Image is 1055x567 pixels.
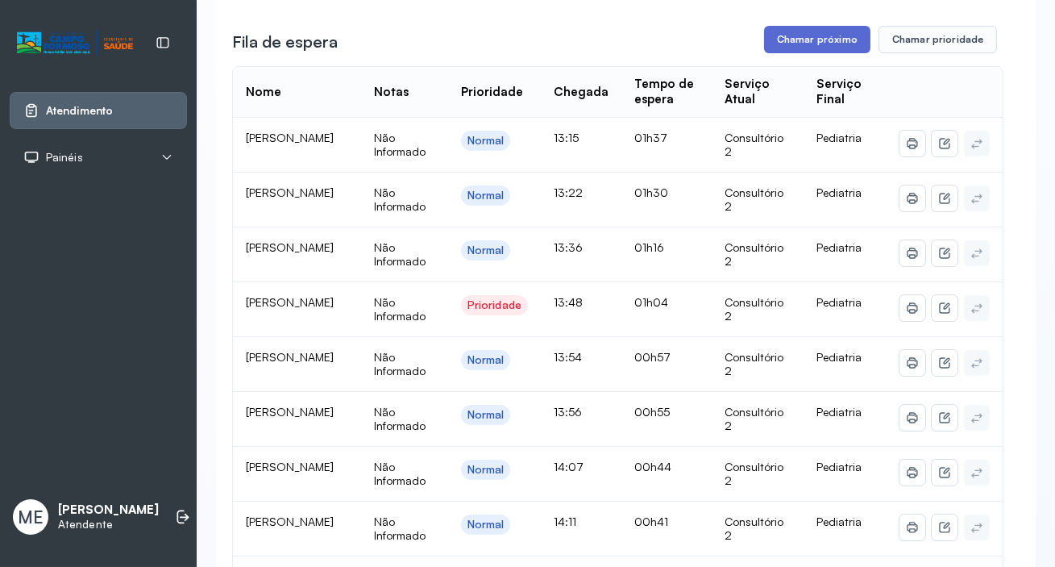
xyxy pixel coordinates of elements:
[58,502,159,518] p: [PERSON_NAME]
[246,515,334,528] span: [PERSON_NAME]
[232,31,338,53] h3: Fila de espera
[467,463,505,477] div: Normal
[246,85,281,100] div: Nome
[554,85,608,100] div: Chegada
[817,405,862,419] span: Pediatria
[554,350,582,364] span: 13:54
[878,26,998,53] button: Chamar prioridade
[46,104,113,118] span: Atendimento
[817,131,862,144] span: Pediatria
[374,240,426,269] span: Não Informado
[634,186,668,199] span: 01h30
[554,295,583,309] span: 13:48
[817,295,862,309] span: Pediatria
[764,26,870,53] button: Chamar próximo
[467,134,505,148] div: Normal
[725,77,791,107] div: Serviço Atual
[554,131,579,144] span: 13:15
[554,515,576,528] span: 14:11
[467,518,505,532] div: Normal
[246,405,334,419] span: [PERSON_NAME]
[725,295,791,323] div: Consultório 2
[246,186,334,199] span: [PERSON_NAME]
[246,131,334,144] span: [PERSON_NAME]
[817,186,862,199] span: Pediatria
[634,405,670,419] span: 00h55
[817,515,862,528] span: Pediatria
[634,515,668,528] span: 00h41
[725,350,791,378] div: Consultório 2
[374,350,426,378] span: Não Informado
[17,30,133,56] img: Logotipo do estabelecimento
[634,295,668,309] span: 01h04
[817,77,874,107] div: Serviço Final
[554,240,583,254] span: 13:36
[725,131,791,159] div: Consultório 2
[58,518,159,532] p: Atendente
[725,460,791,488] div: Consultório 2
[246,460,334,473] span: [PERSON_NAME]
[246,240,334,254] span: [PERSON_NAME]
[467,353,505,367] div: Normal
[374,460,426,488] span: Não Informado
[634,77,699,107] div: Tempo de espera
[467,298,521,312] div: Prioridade
[554,186,583,199] span: 13:22
[634,131,667,144] span: 01h37
[817,350,862,364] span: Pediatria
[374,186,426,214] span: Não Informado
[634,350,671,364] span: 00h57
[634,240,664,254] span: 01h16
[817,240,862,254] span: Pediatria
[46,151,83,165] span: Painéis
[246,350,334,364] span: [PERSON_NAME]
[554,460,584,473] span: 14:07
[467,408,505,422] div: Normal
[23,102,173,119] a: Atendimento
[725,240,791,269] div: Consultório 2
[374,131,426,159] span: Não Informado
[374,515,426,543] span: Não Informado
[467,244,505,257] div: Normal
[374,295,426,323] span: Não Informado
[461,85,523,100] div: Prioridade
[374,85,409,100] div: Notas
[725,515,791,543] div: Consultório 2
[246,295,334,309] span: [PERSON_NAME]
[725,186,791,214] div: Consultório 2
[634,460,671,473] span: 00h44
[554,405,582,419] span: 13:56
[817,460,862,473] span: Pediatria
[374,405,426,433] span: Não Informado
[467,189,505,202] div: Normal
[725,405,791,433] div: Consultório 2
